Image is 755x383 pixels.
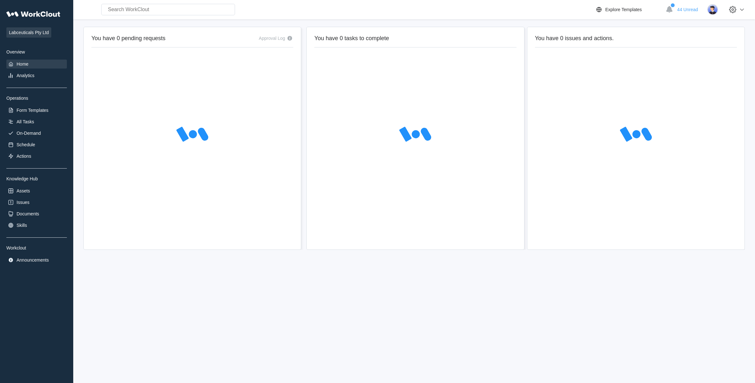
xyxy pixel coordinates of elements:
[6,129,67,138] a: On-Demand
[707,4,718,15] img: user-5.png
[17,131,41,136] div: On-Demand
[6,176,67,181] div: Knowledge Hub
[6,71,67,80] a: Analytics
[6,60,67,69] a: Home
[6,106,67,115] a: Form Templates
[677,7,698,12] span: 44 Unread
[6,140,67,149] a: Schedule
[6,186,67,195] a: Assets
[17,188,30,193] div: Assets
[17,200,29,205] div: Issues
[17,108,48,113] div: Form Templates
[6,96,67,101] div: Operations
[6,245,67,250] div: Workclout
[6,209,67,218] a: Documents
[6,152,67,161] a: Actions
[595,6,662,13] a: Explore Templates
[6,221,67,230] a: Skills
[6,27,51,38] span: Labceuticals Pty Ltd
[6,256,67,264] a: Announcements
[605,7,642,12] div: Explore Templates
[535,35,737,42] h2: You have 0 issues and actions.
[17,154,31,159] div: Actions
[6,198,67,207] a: Issues
[17,211,39,216] div: Documents
[314,35,516,42] h2: You have 0 tasks to complete
[17,142,35,147] div: Schedule
[17,223,27,228] div: Skills
[17,73,34,78] div: Analytics
[91,35,166,42] h2: You have 0 pending requests
[17,119,34,124] div: All Tasks
[6,117,67,126] a: All Tasks
[17,61,28,67] div: Home
[259,36,285,41] div: Approval Log
[17,257,49,263] div: Announcements
[6,49,67,54] div: Overview
[101,4,235,15] input: Search WorkClout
